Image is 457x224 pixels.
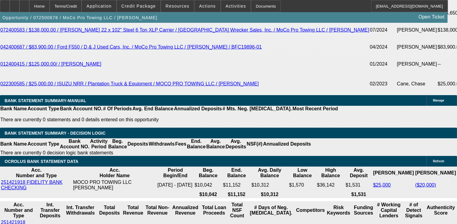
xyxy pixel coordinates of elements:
td: $10,312 [251,179,288,191]
th: Total Loan Proceeds [201,202,227,219]
span: Resources [166,4,189,9]
th: Avg. Deposit [345,167,372,179]
td: $11,152 [223,179,250,191]
a: 012400415 / $125,000.00/ / [PERSON_NAME] [0,61,101,67]
th: Fees [175,138,187,150]
th: Beg. Balance [194,167,222,179]
td: [PERSON_NAME] [397,39,438,56]
th: Avg. Deposits [225,138,247,150]
a: 042400687 / $83,900.00 / Ford F550 / D & J Used Cars, Inc. / MoCo Pro Towing LLC / [PERSON_NAME] ... [0,44,262,50]
th: $10,042 [194,191,222,198]
td: $10,042 [194,179,222,191]
th: [PERSON_NAME] [373,167,414,179]
span: Refresh [433,160,444,163]
th: Bank Account NO. [60,138,90,150]
th: $10,312 [251,191,288,198]
span: OCROLUS BANK STATEMENT DATA [5,159,78,164]
th: Annualized Revenue [170,202,200,219]
th: Acc. Holder Name [73,167,156,179]
span: BANK STATEMENT SUMMARY-MANUAL [5,98,86,103]
th: Annualized Deposits [263,138,311,150]
th: # Days of Neg. [MEDICAL_DATA]. [247,202,295,219]
span: Application [86,4,111,9]
td: [PERSON_NAME] [397,56,438,73]
a: 251421918 FIDELITY BANK CHECKING [1,180,63,190]
th: Total Deposits [98,202,121,219]
th: End. Balance [223,167,250,179]
th: Avg. Daily Balance [251,167,288,179]
th: Deposits [127,138,149,150]
th: Period Begin/End [157,167,194,179]
td: [PERSON_NAME] [397,22,438,39]
button: Activities [221,0,251,12]
th: Most Recent Period [292,106,338,112]
td: $1,531 [345,179,372,191]
a: $25,000 [373,182,391,188]
th: # Mts. Neg. [MEDICAL_DATA]. [222,106,292,112]
th: End. Balance [187,138,206,150]
th: Acc. Number and Type [1,202,37,219]
th: Risk Keywords [326,202,351,219]
th: Acc. Number and Type [1,167,72,179]
th: Account Type [27,106,60,112]
a: 072400583 / $138,000.00 / [PERSON_NAME] 22 x 102" Steel 6 Ton XLP Carrier / [GEOGRAPHIC_DATA] Wre... [0,27,369,33]
td: 07/2024 [370,22,397,39]
span: Bank Statement Summary - Decision Logic [5,131,106,136]
th: Total Non-Revenue [145,202,170,219]
span: Activities [226,4,246,9]
th: Avg. Balance [206,138,225,150]
td: 04/2024 [370,39,397,56]
th: Int. Transfer Withdrawals [64,202,97,219]
th: High Balance [317,167,345,179]
td: $36,142 [317,179,345,191]
th: Annualized Deposits [174,106,222,112]
span: Opportunity / 072500678 / MoCo Pro Towing LLC / [PERSON_NAME] [2,15,157,20]
a: 022300585 / $25,000.00 / ISUZU NRR / Plantation Truck & Equipment / MOCO PRO TOWING LLC / [PERSON... [0,81,259,86]
th: # Working Capital Lenders [376,202,402,219]
th: $1,531 [345,191,372,198]
th: # of Detect Signals [403,202,425,219]
th: Int. Transfer Deposits [37,202,63,219]
td: [DATE] - [DATE] [157,179,194,191]
span: Manage [433,99,444,102]
a: ($20,000) [415,182,436,188]
p: There are currently 0 statements and 0 details entered on this opportunity [0,117,338,122]
th: Account Type [27,138,60,150]
th: Activity Period [90,138,108,150]
button: Credit Package [117,0,160,12]
th: Competitors [296,202,325,219]
button: Actions [195,0,220,12]
th: # Of Periods [103,106,132,112]
th: [PERSON_NAME] [415,167,456,179]
th: Withdrawls [148,138,175,150]
th: Total Revenue [122,202,145,219]
td: $1,570 [289,179,316,191]
button: Resources [161,0,194,12]
th: Beg. Balance [108,138,127,150]
td: 01/2024 [370,56,397,73]
th: Bank Account NO. [60,106,103,112]
th: Avg. End Balance [132,106,174,112]
button: Application [82,0,116,12]
th: Funding Sources [352,202,375,219]
th: Low Balance [289,167,316,179]
span: Credit Package [121,4,156,9]
th: Sum of the Total NSF Count and Total Overdraft Fee Count from Ocrolus [228,202,246,219]
td: 02/2023 [370,73,397,95]
th: NSF(#) [246,138,263,150]
th: Authenticity Score [425,202,456,219]
span: Actions [199,4,216,9]
td: Cane, Chase [397,73,438,95]
td: MOCO PRO TOWING LLC [PERSON_NAME] [73,179,156,191]
a: Open Ticket [416,12,447,22]
th: $11,152 [223,191,250,198]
